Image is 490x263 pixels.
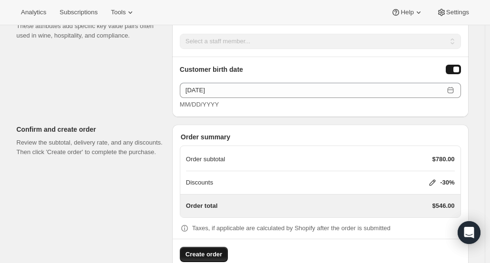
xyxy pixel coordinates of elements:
[21,9,46,16] span: Analytics
[186,201,217,211] p: Order total
[431,6,475,19] button: Settings
[385,6,429,19] button: Help
[17,21,165,40] p: These attributes add specific key value pairs often used in wine, hospitality, and compliance.
[181,132,461,142] p: Order summary
[440,178,454,187] p: -30%
[59,9,98,16] span: Subscriptions
[186,178,213,187] p: Discounts
[192,224,391,233] p: Taxes, if applicable are calculated by Shopify after the order is submitted
[180,101,219,108] span: MM/DD/YYYY
[186,155,225,164] p: Order subtotal
[458,221,480,244] div: Open Intercom Messenger
[180,65,243,75] span: Customer birth date
[17,138,165,157] p: Review the subtotal, delivery rate, and any discounts. Then click 'Create order' to complete the ...
[180,247,228,262] button: Create order
[432,155,455,164] p: $780.00
[15,6,52,19] button: Analytics
[105,6,141,19] button: Tools
[186,250,222,259] span: Create order
[401,9,413,16] span: Help
[111,9,126,16] span: Tools
[446,65,461,74] button: Birthday Selector
[54,6,103,19] button: Subscriptions
[446,9,469,16] span: Settings
[17,125,165,134] p: Confirm and create order
[432,201,455,211] p: $546.00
